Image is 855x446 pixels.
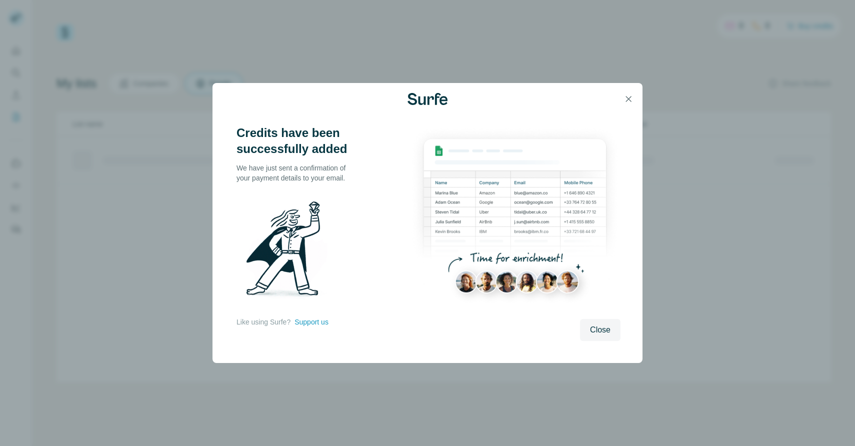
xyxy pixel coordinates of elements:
[409,125,620,312] img: Enrichment Hub - Sheet Preview
[236,163,356,183] p: We have just sent a confirmation of your payment details to your email.
[407,93,447,105] img: Surfe Logo
[580,319,620,341] button: Close
[590,324,610,336] span: Close
[294,317,328,327] button: Support us
[236,125,356,157] h3: Credits have been successfully added
[236,195,340,307] img: Surfe Illustration - Man holding diamond
[236,317,290,327] p: Like using Surfe?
